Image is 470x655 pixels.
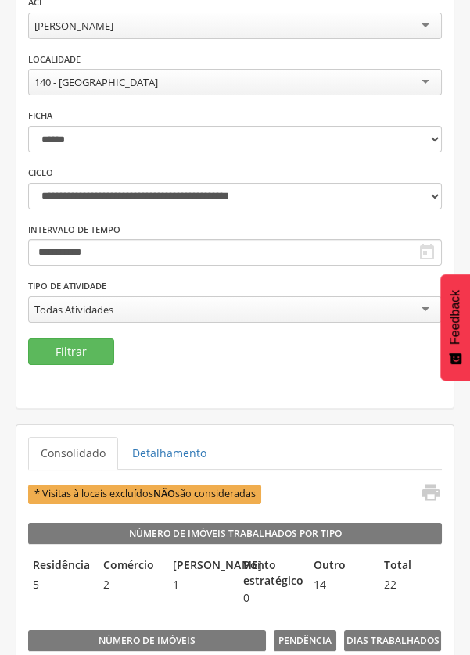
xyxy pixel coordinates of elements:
legend: Ponto estratégico [239,557,301,589]
span: 22 [379,577,442,592]
legend: Comércio [99,557,161,575]
legend: Residência [28,557,91,575]
div: 140 - [GEOGRAPHIC_DATA] [34,75,158,89]
div: [PERSON_NAME] [34,19,113,33]
label: Ficha [28,109,52,122]
a: Consolidado [28,437,118,470]
legend: Pendência [274,630,336,652]
label: Localidade [28,53,81,66]
button: Filtrar [28,338,114,365]
legend: Número de Imóveis Trabalhados por Tipo [28,523,442,545]
a:  [410,481,441,507]
label: Intervalo de Tempo [28,224,120,236]
i:  [419,481,441,503]
i:  [418,243,436,262]
legend: Outro [309,557,371,575]
legend: Dias Trabalhados [344,630,442,652]
legend: Total [379,557,442,575]
label: Ciclo [28,166,53,179]
a: Detalhamento [120,437,219,470]
span: 14 [309,577,371,592]
span: 2 [99,577,161,592]
legend: [PERSON_NAME] [168,557,231,575]
div: Todas Atividades [34,302,113,317]
span: * Visitas à locais excluídos são consideradas [28,485,261,504]
span: 5 [28,577,91,592]
b: NÃO [153,487,175,500]
legend: Número de imóveis [28,630,266,652]
span: 1 [168,577,231,592]
span: Feedback [448,290,462,345]
button: Feedback - Mostrar pesquisa [440,274,470,381]
label: Tipo de Atividade [28,280,106,292]
span: 0 [239,590,301,606]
